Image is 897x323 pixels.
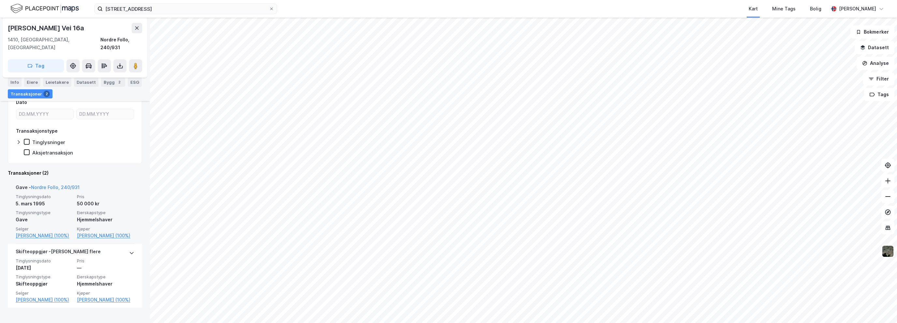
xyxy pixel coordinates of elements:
a: [PERSON_NAME] (100%) [77,296,134,304]
div: ESG [128,78,142,87]
div: Info [8,78,22,87]
div: Transaksjonstype [16,127,58,135]
div: Skifteoppgjør [16,280,73,288]
iframe: Chat Widget [864,292,897,323]
div: — [77,264,134,272]
span: Tinglysningsdato [16,258,73,264]
div: Transaksjoner (2) [8,169,142,177]
input: DD.MM.YYYY [77,109,134,119]
span: Pris [77,258,134,264]
button: Tags [864,88,894,101]
div: Eiere [24,78,40,87]
div: Datasett [74,78,98,87]
span: Tinglysningstype [16,274,73,280]
div: Gave - [16,184,80,194]
a: [PERSON_NAME] (100%) [16,232,73,240]
span: Kjøper [77,226,134,232]
div: [PERSON_NAME] [839,5,876,13]
div: 2 [43,91,50,97]
div: Hjemmelshaver [77,216,134,224]
a: [PERSON_NAME] (100%) [77,232,134,240]
div: Bygg [101,78,125,87]
span: Tinglysningsdato [16,194,73,199]
div: 50 000 kr [77,200,134,208]
button: Bokmerker [850,25,894,38]
div: 2 [116,79,123,85]
div: Kart [749,5,758,13]
button: Tag [8,59,64,72]
span: Selger [16,290,73,296]
a: [PERSON_NAME] (100%) [16,296,73,304]
div: Hjemmelshaver [77,280,134,288]
input: DD.MM.YYYY [16,109,73,119]
div: Transaksjoner [8,89,52,98]
div: Bolig [810,5,821,13]
img: 9k= [882,245,894,257]
div: Nordre Follo, 240/931 [100,36,142,51]
div: 1410, [GEOGRAPHIC_DATA], [GEOGRAPHIC_DATA] [8,36,100,51]
button: Analyse [857,57,894,70]
div: Tinglysninger [32,139,65,145]
button: Datasett [855,41,894,54]
div: Dato [16,98,27,106]
a: Nordre Follo, 240/931 [31,184,80,190]
div: Mine Tags [772,5,796,13]
input: Søk på adresse, matrikkel, gårdeiere, leietakere eller personer [103,4,269,14]
div: [PERSON_NAME] Vei 16a [8,23,85,33]
span: Tinglysningstype [16,210,73,215]
div: Gave [16,216,73,224]
span: Selger [16,226,73,232]
span: Pris [77,194,134,199]
div: Kontrollprogram for chat [864,292,897,323]
div: Leietakere [43,78,71,87]
div: 5. mars 1995 [16,200,73,208]
div: Skifteoppgjør - [PERSON_NAME] flere [16,248,101,258]
span: Eierskapstype [77,274,134,280]
button: Filter [863,72,894,85]
div: [DATE] [16,264,73,272]
img: logo.f888ab2527a4732fd821a326f86c7f29.svg [10,3,79,14]
span: Eierskapstype [77,210,134,215]
span: Kjøper [77,290,134,296]
div: Aksjetransaksjon [32,150,73,156]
